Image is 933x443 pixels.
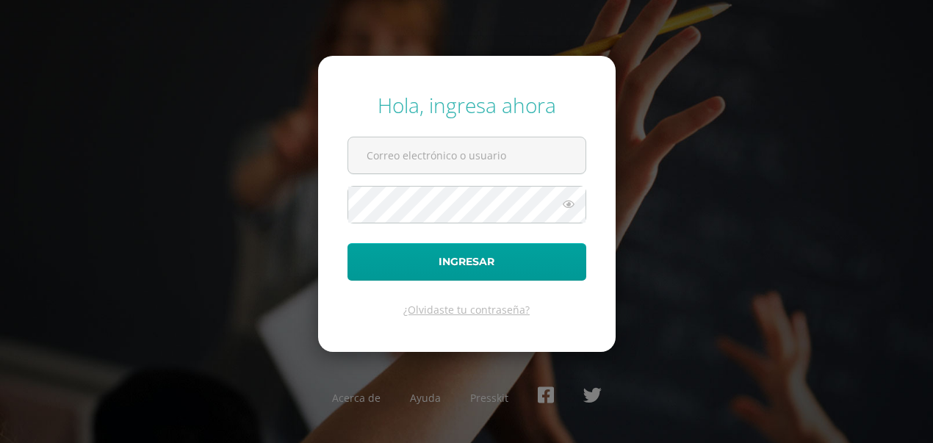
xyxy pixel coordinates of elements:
[347,243,586,281] button: Ingresar
[410,391,441,405] a: Ayuda
[348,137,586,173] input: Correo electrónico o usuario
[470,391,508,405] a: Presskit
[332,391,381,405] a: Acerca de
[347,91,586,119] div: Hola, ingresa ahora
[403,303,530,317] a: ¿Olvidaste tu contraseña?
